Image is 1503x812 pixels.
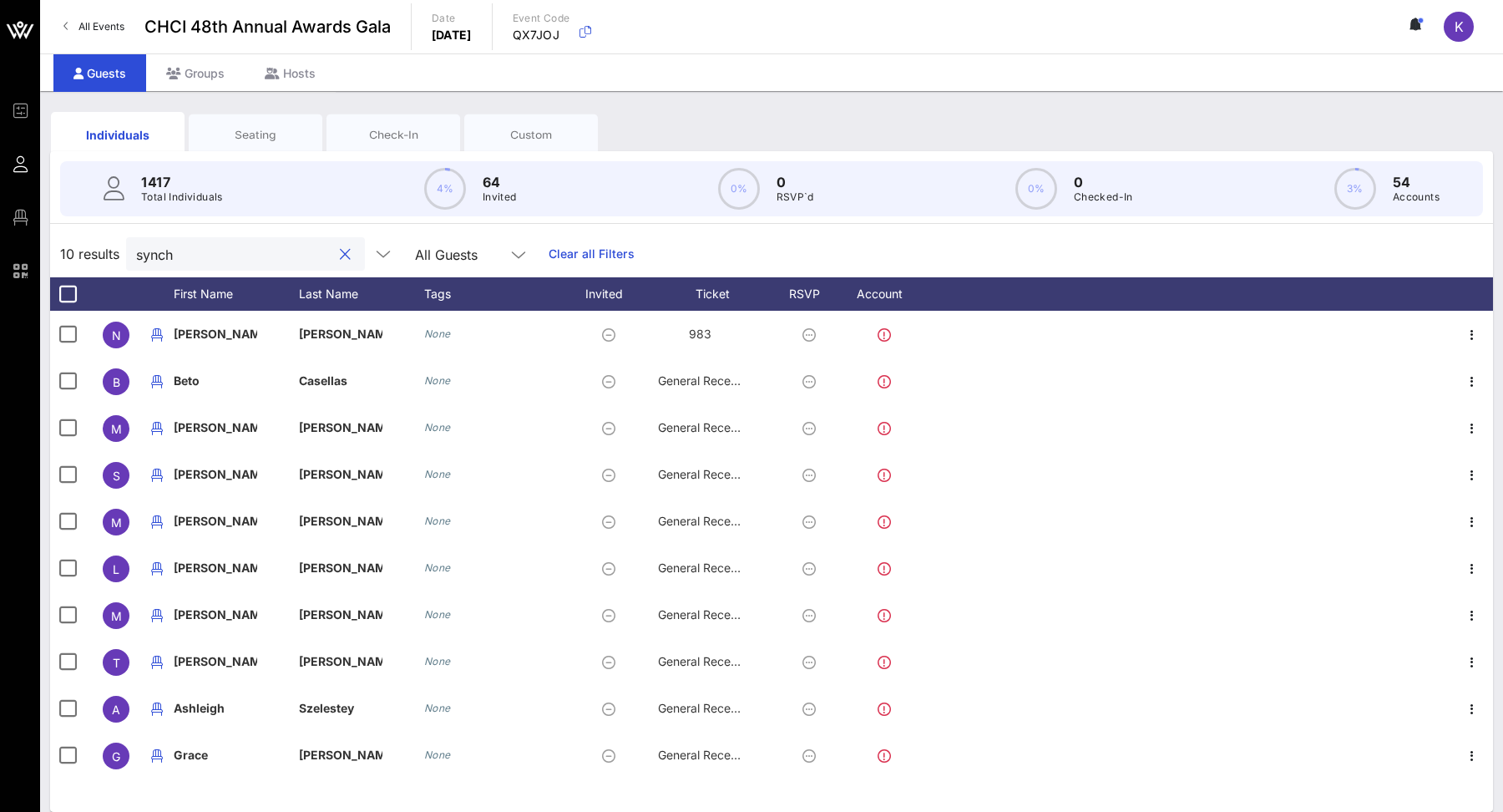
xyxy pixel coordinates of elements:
[113,656,120,670] span: T
[777,189,814,206] p: RSVP`d
[477,127,585,143] div: Custom
[113,562,119,576] span: L
[424,421,451,434] i: None
[658,748,758,762] span: General Reception
[174,591,257,638] p: [PERSON_NAME]
[339,127,448,143] div: Check-In
[299,451,382,498] p: [PERSON_NAME]
[299,545,382,591] p: [PERSON_NAME]…
[299,358,382,404] p: Casellas
[424,608,451,621] i: None
[483,172,517,192] p: 64
[658,514,758,528] span: General Reception
[1455,18,1464,35] span: K
[299,732,382,779] p: [PERSON_NAME]
[658,420,758,434] span: General Reception
[53,54,146,92] div: Guests
[424,468,451,480] i: None
[424,655,451,667] i: None
[1393,172,1440,192] p: 54
[658,277,783,311] div: Ticket
[174,545,257,591] p: [PERSON_NAME]
[513,10,570,27] p: Event Code
[658,373,758,388] span: General Reception
[432,10,472,27] p: Date
[111,422,122,436] span: M
[777,172,814,192] p: 0
[299,498,382,545] p: [PERSON_NAME]
[658,701,758,715] span: General Reception
[299,311,382,358] p: [PERSON_NAME]
[112,703,120,717] span: A
[174,358,257,404] p: Beto
[424,277,566,311] div: Tags
[424,702,451,714] i: None
[483,189,517,206] p: Invited
[424,749,451,761] i: None
[566,277,658,311] div: Invited
[783,277,842,311] div: RSVP
[144,14,391,39] span: CHCI 48th Annual Awards Gala
[424,327,451,340] i: None
[111,515,122,530] span: M
[113,375,120,389] span: B
[842,277,934,311] div: Account
[174,732,257,779] p: Grace
[78,20,124,33] span: All Events
[174,451,257,498] p: [PERSON_NAME]
[245,54,336,92] div: Hosts
[174,311,257,358] p: [PERSON_NAME]
[513,27,570,43] p: QX7JOJ
[299,591,382,638] p: [PERSON_NAME]
[340,246,351,263] button: clear icon
[658,607,758,622] span: General Reception
[424,561,451,574] i: None
[141,189,223,206] p: Total Individuals
[1074,189,1133,206] p: Checked-In
[299,638,382,685] p: [PERSON_NAME]
[689,327,711,341] span: 983
[1444,12,1474,42] div: K
[111,609,122,623] span: M
[201,127,310,143] div: Seating
[424,515,451,527] i: None
[658,654,758,668] span: General Reception
[658,467,758,481] span: General Reception
[432,27,472,43] p: [DATE]
[63,126,172,144] div: Individuals
[60,244,119,264] span: 10 results
[174,638,257,685] p: [PERSON_NAME]
[113,469,120,483] span: S
[415,247,478,262] div: All Guests
[658,561,758,575] span: General Reception
[174,685,257,732] p: Ashleigh
[299,685,382,732] p: Szelestey
[299,404,382,451] p: [PERSON_NAME]
[146,54,245,92] div: Groups
[299,277,424,311] div: Last Name
[174,404,257,451] p: [PERSON_NAME]
[141,172,223,192] p: 1417
[174,498,257,545] p: [PERSON_NAME]
[1393,189,1440,206] p: Accounts
[53,13,134,40] a: All Events
[174,277,299,311] div: First Name
[1074,172,1133,192] p: 0
[112,328,121,343] span: N
[424,374,451,387] i: None
[112,749,120,764] span: G
[405,237,539,271] div: All Guests
[549,245,635,263] a: Clear all Filters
